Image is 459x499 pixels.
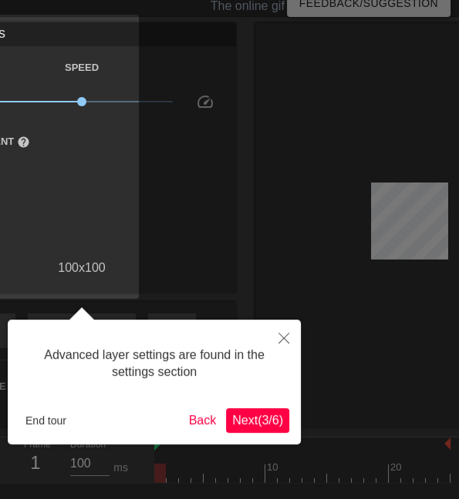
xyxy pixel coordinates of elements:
[19,331,289,397] div: Advanced layer settings are found in the settings section
[19,409,73,432] button: End tour
[226,408,289,433] button: Next
[267,320,301,355] button: Close
[232,414,283,427] span: Next ( 3 / 6 )
[183,408,223,433] button: Back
